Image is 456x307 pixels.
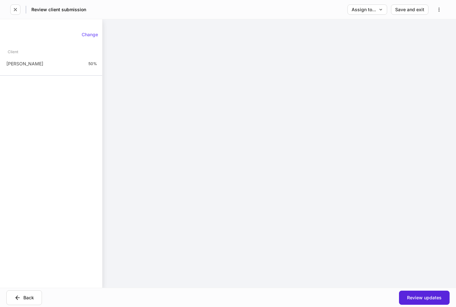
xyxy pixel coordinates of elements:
div: Back [14,295,34,301]
h5: Review client submission [31,6,86,13]
div: Save and exit [395,7,424,12]
div: Change [82,32,98,37]
button: Change [77,29,102,40]
button: Assign to... [347,4,387,15]
button: Save and exit [391,4,428,15]
p: 50% [88,61,97,66]
div: Client [8,46,18,57]
p: [PERSON_NAME] [6,61,43,67]
button: Back [6,290,42,305]
div: Review updates [407,295,442,300]
div: Assign to... [352,7,383,12]
button: Review updates [399,291,450,305]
